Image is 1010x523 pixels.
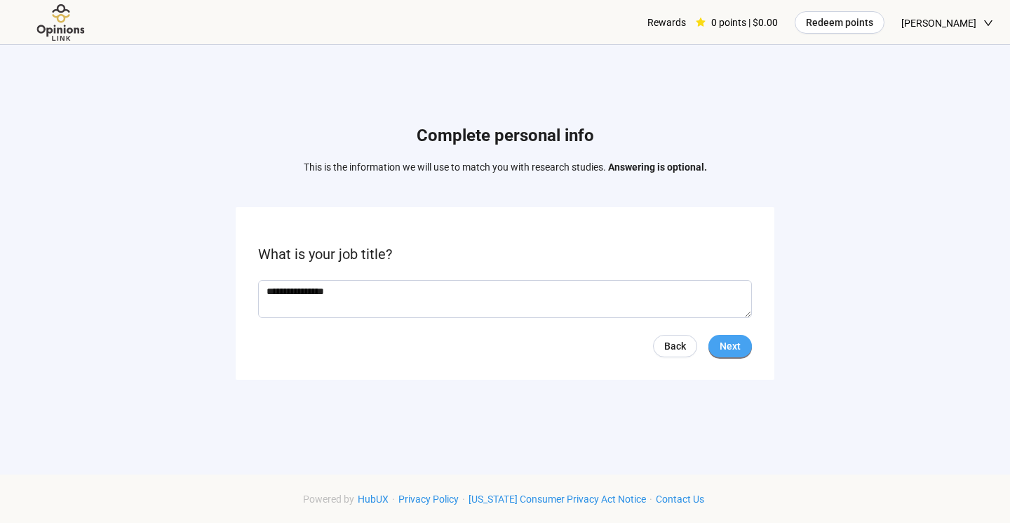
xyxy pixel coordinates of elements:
a: [US_STATE] Consumer Privacy Act Notice [465,494,649,505]
a: Back [653,335,697,357]
span: Next [720,338,741,354]
div: · · · [303,491,708,507]
span: star [696,18,706,27]
button: Redeem points [795,11,884,34]
h1: Complete personal info [304,123,707,150]
span: Redeem points [806,15,873,30]
a: Privacy Policy [395,494,462,505]
a: HubUX [354,494,392,505]
p: This is the information we will use to match you with research studies. [304,159,707,175]
span: Back [664,338,686,354]
button: Next [708,335,752,357]
p: What is your job title? [258,244,752,265]
span: down [983,18,993,28]
a: Contact Us [652,494,708,505]
span: Powered by [303,494,354,505]
span: [PERSON_NAME] [901,1,976,46]
strong: Answering is optional. [608,161,707,173]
